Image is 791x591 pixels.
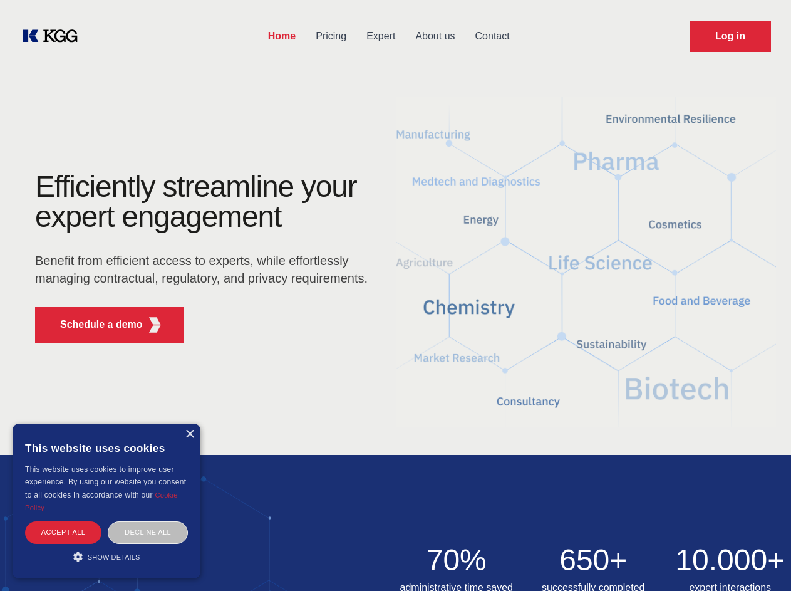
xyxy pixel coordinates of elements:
a: About us [405,20,465,53]
a: Cookie Policy [25,491,178,511]
div: Show details [25,550,188,563]
div: Close [185,430,194,439]
div: Decline all [108,521,188,543]
h1: Efficiently streamline your expert engagement [35,172,376,232]
p: Benefit from efficient access to experts, while effortlessly managing contractual, regulatory, an... [35,252,376,287]
img: KGG Fifth Element RED [147,317,163,333]
img: KGG Fifth Element RED [396,81,777,442]
a: KOL Knowledge Platform: Talk to Key External Experts (KEE) [20,26,88,46]
h2: 70% [396,545,518,575]
iframe: Chat Widget [728,531,791,591]
a: Request Demo [690,21,771,52]
a: Pricing [306,20,356,53]
div: Accept all [25,521,101,543]
span: Show details [88,553,140,561]
a: Contact [465,20,520,53]
a: Expert [356,20,405,53]
button: Schedule a demoKGG Fifth Element RED [35,307,184,343]
p: Schedule a demo [60,317,143,332]
span: This website uses cookies to improve user experience. By using our website you consent to all coo... [25,465,186,499]
h2: 650+ [532,545,654,575]
a: Home [258,20,306,53]
div: This website uses cookies [25,433,188,463]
